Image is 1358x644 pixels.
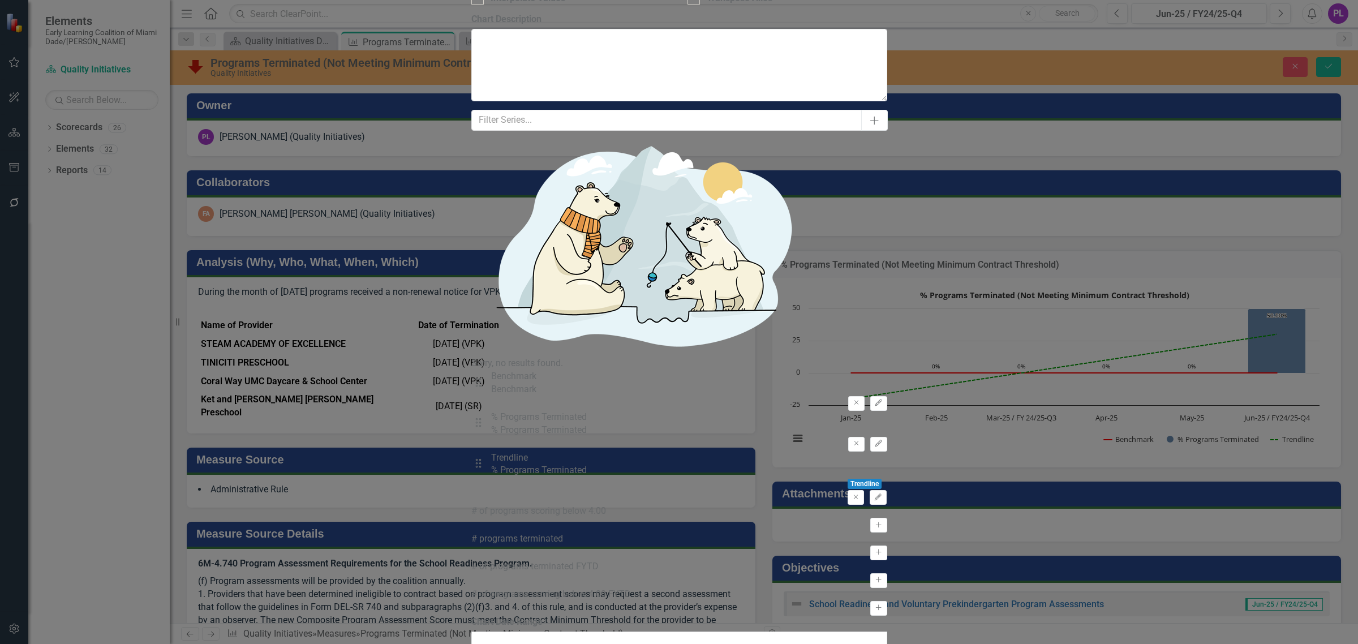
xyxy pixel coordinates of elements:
div: % Programs Terminated [491,411,587,424]
div: Trendline [491,452,587,465]
div: Benchmark [491,383,536,396]
div: # of programs scoring below 4.00 FYTD [471,588,631,601]
label: Chart Description [471,13,887,26]
div: % Programs Terminated [491,464,587,477]
div: # programs terminated [471,533,563,546]
div: Sorry, no results found. [471,357,887,370]
img: No results found [471,131,811,357]
label: Chart Date Range [471,616,887,629]
div: Benchmark [491,370,536,383]
span: Trendline [848,479,882,489]
input: Filter Series... [471,110,863,131]
div: # of programs terminated FYTD [471,560,599,573]
div: # of programs scoring below 4.00 [471,505,606,518]
div: % Programs Terminated [491,424,587,437]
